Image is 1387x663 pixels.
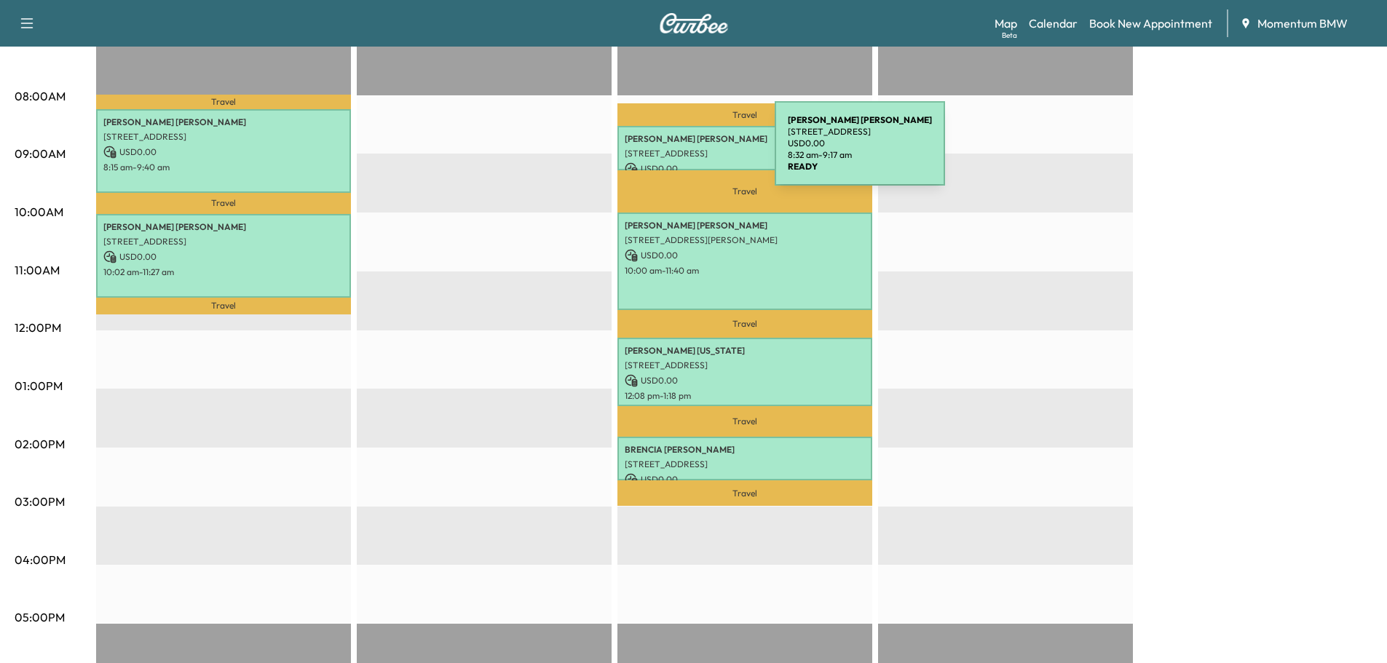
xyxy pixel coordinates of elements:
[625,345,865,357] p: [PERSON_NAME] [US_STATE]
[15,551,66,568] p: 04:00PM
[788,138,932,149] p: USD 0.00
[625,374,865,387] p: USD 0.00
[15,319,61,336] p: 12:00PM
[1257,15,1348,32] span: Momentum BMW
[15,145,66,162] p: 09:00AM
[103,162,344,173] p: 8:15 am - 9:40 am
[15,608,65,626] p: 05:00PM
[15,261,60,279] p: 11:00AM
[103,221,344,233] p: [PERSON_NAME] [PERSON_NAME]
[15,203,63,221] p: 10:00AM
[625,444,865,456] p: BRENCIA [PERSON_NAME]
[617,406,872,437] p: Travel
[625,249,865,262] p: USD 0.00
[103,131,344,143] p: [STREET_ADDRESS]
[625,265,865,277] p: 10:00 am - 11:40 am
[659,13,729,33] img: Curbee Logo
[96,298,351,314] p: Travel
[103,266,344,278] p: 10:02 am - 11:27 am
[788,114,932,125] b: [PERSON_NAME] [PERSON_NAME]
[625,148,865,159] p: [STREET_ADDRESS]
[103,250,344,263] p: USD 0.00
[15,493,65,510] p: 03:00PM
[617,103,872,126] p: Travel
[625,133,865,145] p: [PERSON_NAME] [PERSON_NAME]
[617,480,872,506] p: Travel
[625,220,865,231] p: [PERSON_NAME] [PERSON_NAME]
[103,236,344,247] p: [STREET_ADDRESS]
[625,390,865,402] p: 12:08 pm - 1:18 pm
[625,234,865,246] p: [STREET_ADDRESS][PERSON_NAME]
[788,161,818,172] b: READY
[625,458,865,470] p: [STREET_ADDRESS]
[103,146,344,159] p: USD 0.00
[617,310,872,338] p: Travel
[788,149,932,161] p: 8:32 am - 9:17 am
[625,360,865,371] p: [STREET_ADDRESS]
[625,473,865,486] p: USD 0.00
[617,170,872,213] p: Travel
[96,193,351,215] p: Travel
[103,116,344,128] p: [PERSON_NAME] [PERSON_NAME]
[788,126,932,138] p: [STREET_ADDRESS]
[1089,15,1212,32] a: Book New Appointment
[1029,15,1078,32] a: Calendar
[15,435,65,453] p: 02:00PM
[96,95,351,109] p: Travel
[15,377,63,394] p: 01:00PM
[1002,30,1017,41] div: Beta
[625,162,865,175] p: USD 0.00
[995,15,1017,32] a: MapBeta
[15,87,66,105] p: 08:00AM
